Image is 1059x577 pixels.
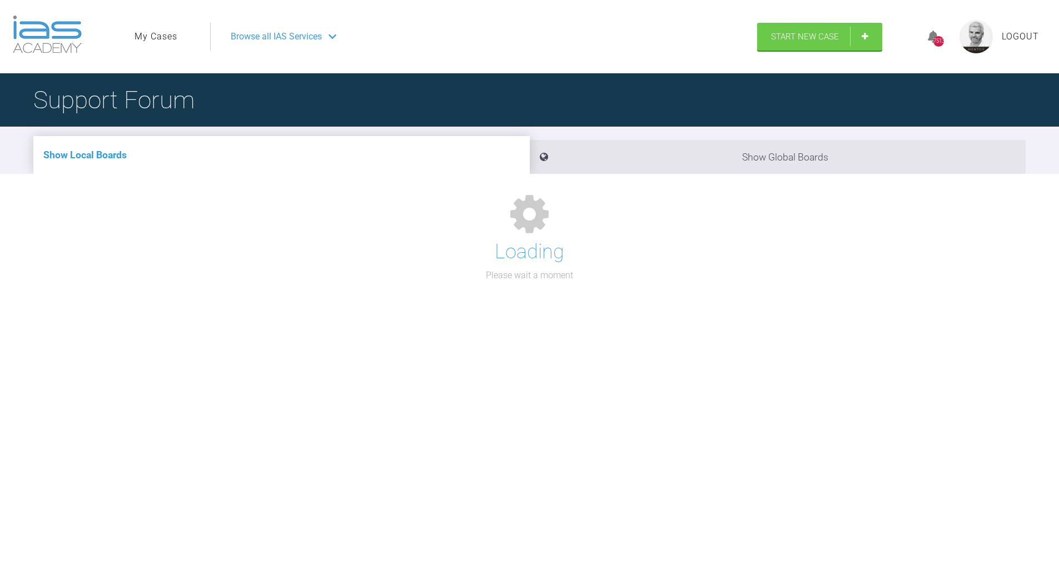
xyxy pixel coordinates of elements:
li: Show Local Boards [33,136,530,174]
h1: Support Forum [33,81,195,119]
h1: Loading [495,236,564,268]
span: Start New Case [771,32,839,42]
img: logo-light.3e3ef733.png [13,16,82,53]
a: Logout [1002,29,1039,44]
a: Start New Case [757,23,882,51]
div: 7513 [933,36,944,47]
p: Please wait a moment [486,268,573,283]
img: profile.png [959,20,993,53]
a: My Cases [135,29,177,44]
li: Show Global Boards [530,140,1026,174]
span: Browse all IAS Services [231,29,322,44]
